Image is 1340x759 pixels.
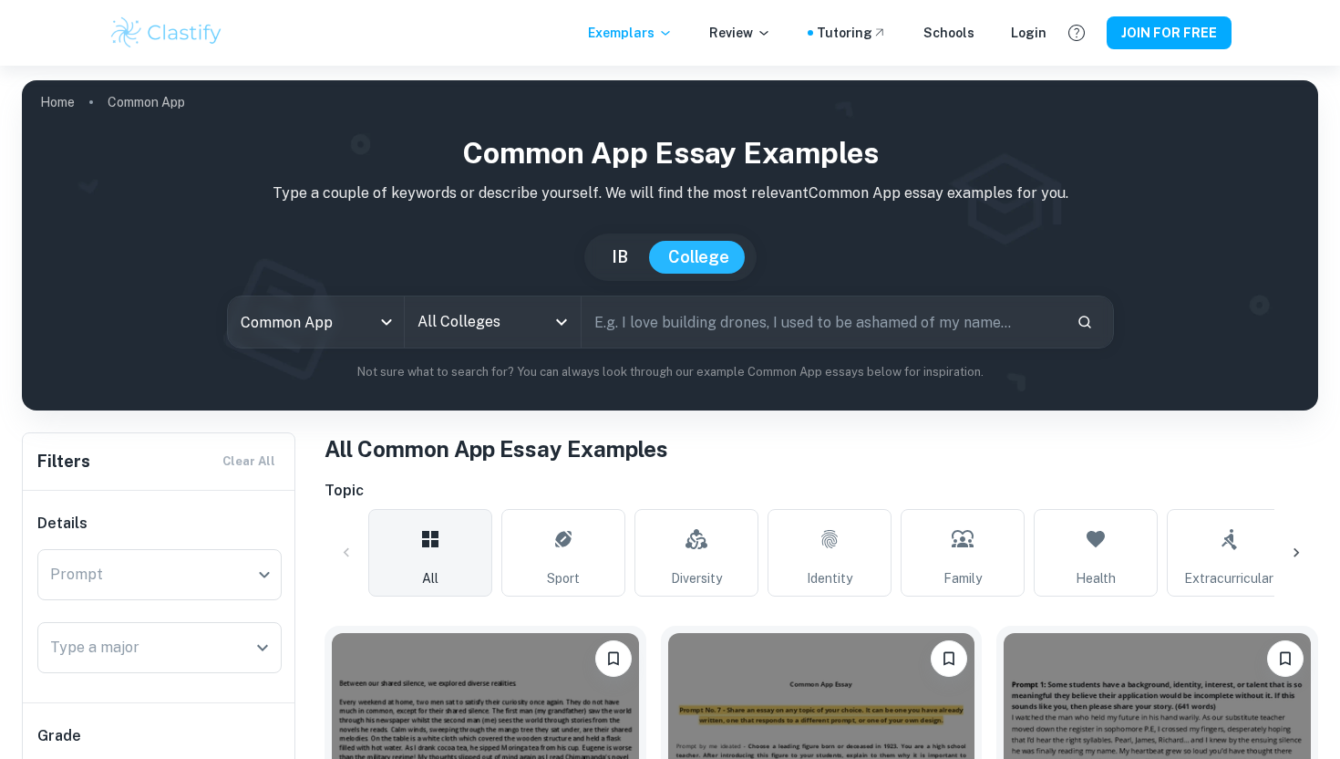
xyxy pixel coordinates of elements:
[325,432,1318,465] h1: All Common App Essay Examples
[228,296,404,348] div: Common App
[37,513,282,535] h6: Details
[943,568,982,588] span: Family
[650,241,747,274] button: College
[108,15,224,51] img: Clastify logo
[549,309,574,335] button: Open
[547,568,580,588] span: Sport
[1107,16,1232,49] button: JOIN FOR FREE
[1061,17,1092,48] button: Help and Feedback
[36,363,1304,381] p: Not sure what to search for? You can always look through our example Common App essays below for ...
[588,23,673,43] p: Exemplars
[807,568,852,588] span: Identity
[36,182,1304,204] p: Type a couple of keywords or describe yourself. We will find the most relevant Common App essay e...
[325,480,1318,502] h6: Topic
[1076,568,1116,588] span: Health
[582,296,1062,348] input: E.g. I love building drones, I used to be ashamed of my name...
[36,131,1304,175] h1: Common App Essay Examples
[40,89,75,115] a: Home
[595,640,632,677] button: Please log in to bookmark exemplars
[1267,640,1304,677] button: Please log in to bookmark exemplars
[422,568,438,588] span: All
[1069,307,1100,338] button: Search
[108,92,185,112] p: Common App
[671,568,722,588] span: Diversity
[923,23,974,43] a: Schools
[817,23,887,43] a: Tutoring
[37,725,282,747] h6: Grade
[1011,23,1046,43] a: Login
[22,80,1318,411] img: profile cover
[593,241,646,274] button: IB
[931,640,967,677] button: Please log in to bookmark exemplars
[37,449,90,474] h6: Filters
[250,635,275,660] button: Open
[709,23,771,43] p: Review
[1184,568,1273,588] span: Extracurricular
